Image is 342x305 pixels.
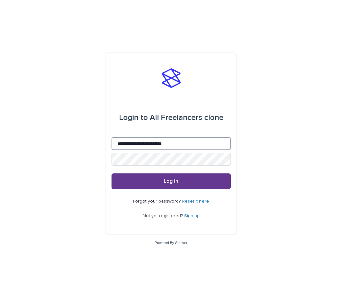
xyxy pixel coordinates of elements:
[184,214,200,218] a: Sign up
[161,68,181,88] img: stacker-logo-s-only.png
[155,241,187,245] a: Powered By Stacker
[182,199,209,204] a: Reset it here
[133,199,182,204] span: Forgot your password?
[119,109,223,127] div: All Freelancers clone
[112,173,231,189] button: Log in
[119,114,148,122] span: Login to
[143,214,184,218] span: Not yet registered?
[164,179,178,184] span: Log in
